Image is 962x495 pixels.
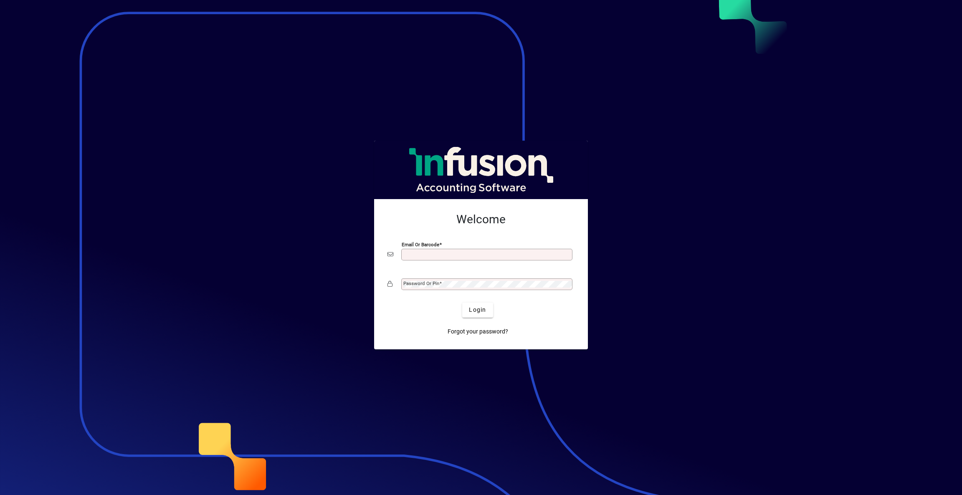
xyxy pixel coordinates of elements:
mat-label: Password or Pin [403,280,439,286]
h2: Welcome [387,212,575,227]
span: Login [469,306,486,314]
span: Forgot your password? [448,327,508,336]
button: Login [462,303,493,318]
a: Forgot your password? [444,324,511,339]
mat-label: Email or Barcode [402,241,439,247]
